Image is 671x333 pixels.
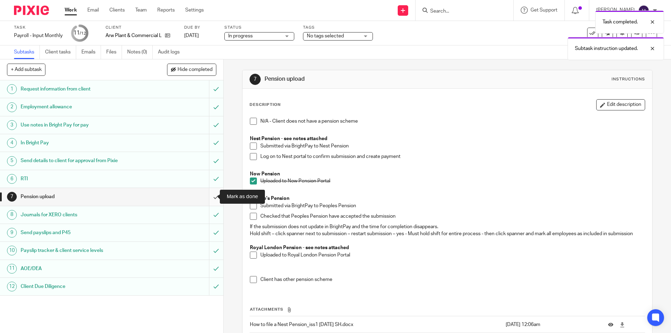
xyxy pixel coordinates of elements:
h1: Use notes in Bright Pay for pay [21,120,142,130]
div: 12 [7,282,17,291]
p: Submitted via BrightPay to Peoples Pension [260,202,644,209]
button: + Add subtask [7,64,45,75]
a: Client tasks [45,45,76,59]
strong: Nest Pension - see notes attached [250,136,327,141]
h1: Pension upload [21,191,142,202]
a: Work [65,7,77,14]
h1: Send details to client for approval from Pixie [21,155,142,166]
span: [DATE] [184,33,199,38]
a: Reports [157,7,175,14]
div: 10 [7,246,17,255]
div: Payroll - Input Monthly [14,32,63,39]
h1: In Bright Pay [21,138,142,148]
div: 5 [7,156,17,166]
div: 7 [250,74,261,85]
p: If the submission does not update in BrightPay and the time for completion disappears. [250,223,644,230]
p: Log on to Nest portal to confirm submission and create payment [260,153,644,160]
h1: Send payslips and P45 [21,227,142,238]
div: 1 [7,84,17,94]
span: Attachments [250,307,283,311]
h1: RTI [21,174,142,184]
p: [DATE] 12:06am [506,321,598,328]
div: 2 [7,102,17,112]
a: Subtasks [14,45,40,59]
a: Email [87,7,99,14]
p: Task completed. [603,19,638,26]
div: 11 [73,29,86,37]
span: In progress [228,34,253,38]
small: /12 [80,31,86,35]
h1: Payslip tracker & client service levels [21,245,142,256]
p: Uploaded to Royal London Pension Portal [260,252,644,259]
strong: Royal London Pension - see notes attached [250,245,349,250]
a: Audit logs [158,45,185,59]
p: How to file a Nest Pension_iss1 [DATE] SH.docx [250,321,502,328]
div: 9 [7,228,17,238]
label: Due by [184,25,216,30]
div: 11 [7,264,17,274]
strong: Now Pension [250,172,280,176]
a: Files [106,45,122,59]
h1: Client Due Diligence [21,281,142,292]
a: Download [620,321,625,328]
a: Emails [81,45,101,59]
h1: Pension upload [265,75,462,83]
p: Hold shift – click spanner next to submission – restart submission – yes - Must hold shift for en... [250,230,644,237]
p: Uploaded to Now Pension Portal [260,178,644,184]
p: Submitted via BrightPay to Nest Pension [260,143,644,150]
label: Tags [303,25,373,30]
label: Task [14,25,63,30]
label: Client [106,25,175,30]
h1: Journals for XERO clients [21,210,142,220]
a: Team [135,7,147,14]
div: 4 [7,138,17,148]
img: svg%3E [638,5,649,16]
h1: AOE/DEA [21,263,142,274]
span: No tags selected [307,34,344,38]
label: Status [224,25,294,30]
p: Arw Plant & Commercial Ltd [106,32,161,39]
a: Notes (0) [127,45,153,59]
p: Description [250,102,281,108]
h1: Employment allowance [21,102,142,112]
p: N/A - Client does not have a pension scheme [260,118,644,125]
div: Instructions [612,77,645,82]
div: 8 [7,210,17,220]
h1: Request information from client [21,84,142,94]
span: Hide completed [178,67,212,73]
a: Settings [185,7,204,14]
strong: People's Pension [250,196,289,201]
button: Edit description [596,99,645,110]
img: Pixie [14,6,49,15]
div: 3 [7,120,17,130]
div: 6 [7,174,17,184]
p: Subtask instruction updated. [575,45,638,52]
p: Checked that Peoples Pension have accepted the submission [260,213,644,220]
button: Hide completed [167,64,216,75]
a: Clients [109,7,125,14]
p: Client has other pension scheme [260,276,644,283]
div: 7 [7,192,17,202]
